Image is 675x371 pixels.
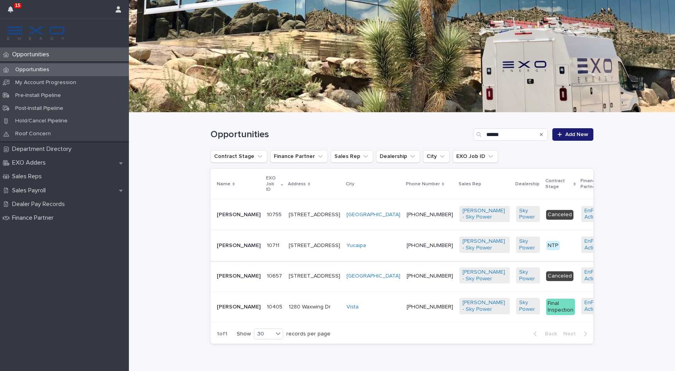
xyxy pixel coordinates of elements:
[211,199,669,230] tr: [PERSON_NAME]1075510755 [STREET_ADDRESS][GEOGRAPHIC_DATA] [PHONE_NUMBER][PERSON_NAME] - Sky Power...
[546,271,573,281] div: Canceled
[584,238,601,251] a: EnFin - Active
[217,211,261,218] p: [PERSON_NAME]
[289,242,340,249] p: [STREET_ADDRESS]
[462,208,507,221] a: [PERSON_NAME] - Sky Power
[289,211,340,218] p: [STREET_ADDRESS]
[423,150,450,163] button: City
[237,331,251,337] p: Show
[9,214,60,222] p: Finance Partner
[459,180,481,188] p: Sales Rep
[346,304,359,310] a: Vista
[473,128,548,141] input: Search
[211,230,669,261] tr: [PERSON_NAME]1071110711 [STREET_ADDRESS]Yucaipa [PHONE_NUMBER][PERSON_NAME] - Sky Power Sky Power...
[9,145,78,153] p: Department Directory
[519,299,537,313] a: Sky Power
[211,150,267,163] button: Contract Stage
[217,180,230,188] p: Name
[267,302,284,310] p: 10405
[267,241,281,249] p: 10711
[9,105,70,112] p: Post-Install Pipeline
[580,177,605,191] p: Finance Partner
[9,79,82,86] p: My Account Progression
[211,292,669,323] tr: [PERSON_NAME]1040510405 1280 Waxwing DrVista [PHONE_NUMBER][PERSON_NAME] - Sky Power Sky Power Fi...
[584,208,601,221] a: EnFin - Active
[267,271,284,280] p: 10657
[565,132,588,137] span: Add New
[9,51,55,58] p: Opportunities
[545,177,571,191] p: Contract Stage
[254,330,273,338] div: 30
[9,173,48,180] p: Sales Reps
[453,150,498,163] button: EXO Job ID
[267,210,283,218] p: 10755
[346,211,400,218] a: [GEOGRAPHIC_DATA]
[9,201,71,208] p: Dealer Pay Records
[519,269,537,282] a: Sky Power
[552,128,593,141] a: Add New
[211,261,669,292] tr: [PERSON_NAME]1065710657 [STREET_ADDRESS][GEOGRAPHIC_DATA] [PHONE_NUMBER][PERSON_NAME] - Sky Power...
[376,150,420,163] button: Dealership
[540,331,557,337] span: Back
[211,129,470,140] h1: Opportunities
[211,324,234,344] p: 1 of 1
[462,238,507,251] a: [PERSON_NAME] - Sky Power
[546,299,575,315] div: Final Inspection
[286,331,330,337] p: records per page
[266,174,279,194] p: EXO Job ID
[462,299,507,313] a: [PERSON_NAME] - Sky Power
[346,273,400,280] a: [GEOGRAPHIC_DATA]
[346,180,354,188] p: City
[584,269,601,282] a: EnFin - Active
[9,159,52,167] p: EXO Adders
[515,180,539,188] p: Dealership
[9,131,57,137] p: Roof Concern
[9,66,55,73] p: Opportunities
[462,269,507,282] a: [PERSON_NAME] - Sky Power
[6,25,66,41] img: FKS5r6ZBThi8E5hshIGi
[407,243,453,248] a: [PHONE_NUMBER]
[546,210,573,220] div: Canceled
[217,273,261,280] p: [PERSON_NAME]
[9,187,52,194] p: Sales Payroll
[584,299,601,313] a: EnFin - Active
[9,92,67,99] p: Pre-Install Pipeline
[407,212,453,217] a: [PHONE_NUMBER]
[519,208,537,221] a: Sky Power
[563,331,580,337] span: Next
[217,304,261,310] p: [PERSON_NAME]
[217,242,261,249] p: [PERSON_NAME]
[8,5,18,19] div: 15
[527,330,560,337] button: Back
[406,180,440,188] p: Phone Number
[289,273,340,280] p: [STREET_ADDRESS]
[346,242,366,249] a: Yucaipa
[270,150,328,163] button: Finance Partner
[15,3,20,8] p: 15
[9,118,74,124] p: Hold/Cancel Pipeline
[288,180,306,188] p: Address
[407,304,453,310] a: [PHONE_NUMBER]
[519,238,537,251] a: Sky Power
[331,150,373,163] button: Sales Rep
[289,304,340,310] p: 1280 Waxwing Dr
[546,241,560,251] div: NTP
[560,330,593,337] button: Next
[407,273,453,279] a: [PHONE_NUMBER]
